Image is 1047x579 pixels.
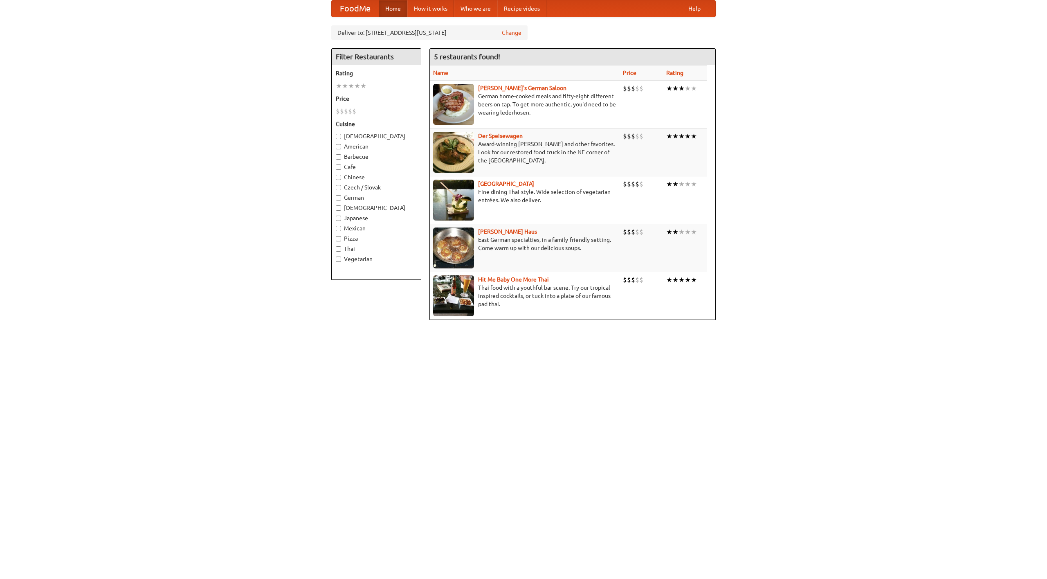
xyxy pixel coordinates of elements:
li: $ [639,132,643,141]
p: German home-cooked meals and fifty-eight different beers on tap. To get more authentic, you'd nee... [433,92,616,117]
li: $ [631,228,635,237]
li: ★ [685,132,691,141]
li: $ [344,107,348,116]
li: $ [631,84,635,93]
h5: Cuisine [336,120,417,128]
p: Fine dining Thai-style. Wide selection of vegetarian entrées. We also deliver. [433,188,616,204]
input: Thai [336,246,341,252]
li: $ [623,84,627,93]
li: $ [336,107,340,116]
li: $ [623,132,627,141]
li: ★ [336,81,342,90]
li: ★ [666,180,672,189]
li: $ [635,275,639,284]
a: [GEOGRAPHIC_DATA] [478,180,534,187]
h5: Rating [336,69,417,77]
a: Recipe videos [497,0,546,17]
input: American [336,144,341,149]
input: [DEMOGRAPHIC_DATA] [336,134,341,139]
li: $ [623,180,627,189]
a: Who we are [454,0,497,17]
li: ★ [666,228,672,237]
li: $ [639,180,643,189]
li: $ [352,107,356,116]
input: Mexican [336,226,341,231]
li: $ [631,275,635,284]
li: ★ [666,84,672,93]
input: German [336,195,341,201]
input: Barbecue [336,154,341,160]
a: Name [433,70,448,76]
label: Vegetarian [336,255,417,263]
li: ★ [672,180,679,189]
img: speisewagen.jpg [433,132,474,173]
a: [PERSON_NAME] Haus [478,228,537,235]
label: American [336,142,417,151]
li: $ [639,84,643,93]
li: ★ [685,228,691,237]
label: Czech / Slovak [336,183,417,191]
label: [DEMOGRAPHIC_DATA] [336,204,417,212]
li: $ [631,180,635,189]
li: ★ [679,180,685,189]
li: $ [627,84,631,93]
li: ★ [354,81,360,90]
label: Thai [336,245,417,253]
li: $ [635,132,639,141]
li: ★ [672,84,679,93]
li: ★ [691,228,697,237]
li: $ [639,275,643,284]
a: How it works [407,0,454,17]
a: Price [623,70,636,76]
a: Der Speisewagen [478,133,523,139]
li: ★ [685,180,691,189]
label: Barbecue [336,153,417,161]
input: Chinese [336,175,341,180]
img: satay.jpg [433,180,474,221]
li: ★ [685,84,691,93]
label: Chinese [336,173,417,181]
li: ★ [679,132,685,141]
li: ★ [666,132,672,141]
li: ★ [691,132,697,141]
li: ★ [672,228,679,237]
li: $ [635,84,639,93]
input: [DEMOGRAPHIC_DATA] [336,205,341,211]
li: ★ [679,84,685,93]
li: ★ [679,228,685,237]
li: ★ [672,275,679,284]
input: Czech / Slovak [336,185,341,190]
input: Pizza [336,236,341,241]
label: German [336,194,417,202]
a: [PERSON_NAME]'s German Saloon [478,85,566,91]
a: Home [379,0,407,17]
li: $ [623,228,627,237]
li: ★ [691,180,697,189]
p: Award-winning [PERSON_NAME] and other favorites. Look for our restored food truck in the NE corne... [433,140,616,164]
img: babythai.jpg [433,275,474,316]
div: Deliver to: [STREET_ADDRESS][US_STATE] [331,25,528,40]
input: Japanese [336,216,341,221]
a: FoodMe [332,0,379,17]
li: $ [623,275,627,284]
h5: Price [336,95,417,103]
label: Cafe [336,163,417,171]
li: $ [348,107,352,116]
a: Rating [666,70,683,76]
li: $ [627,132,631,141]
h4: Filter Restaurants [332,49,421,65]
li: $ [340,107,344,116]
ng-pluralize: 5 restaurants found! [434,53,500,61]
li: ★ [666,275,672,284]
b: Hit Me Baby One More Thai [478,276,549,283]
li: $ [631,132,635,141]
label: Pizza [336,234,417,243]
label: Japanese [336,214,417,222]
a: Change [502,29,521,37]
input: Cafe [336,164,341,170]
input: Vegetarian [336,257,341,262]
